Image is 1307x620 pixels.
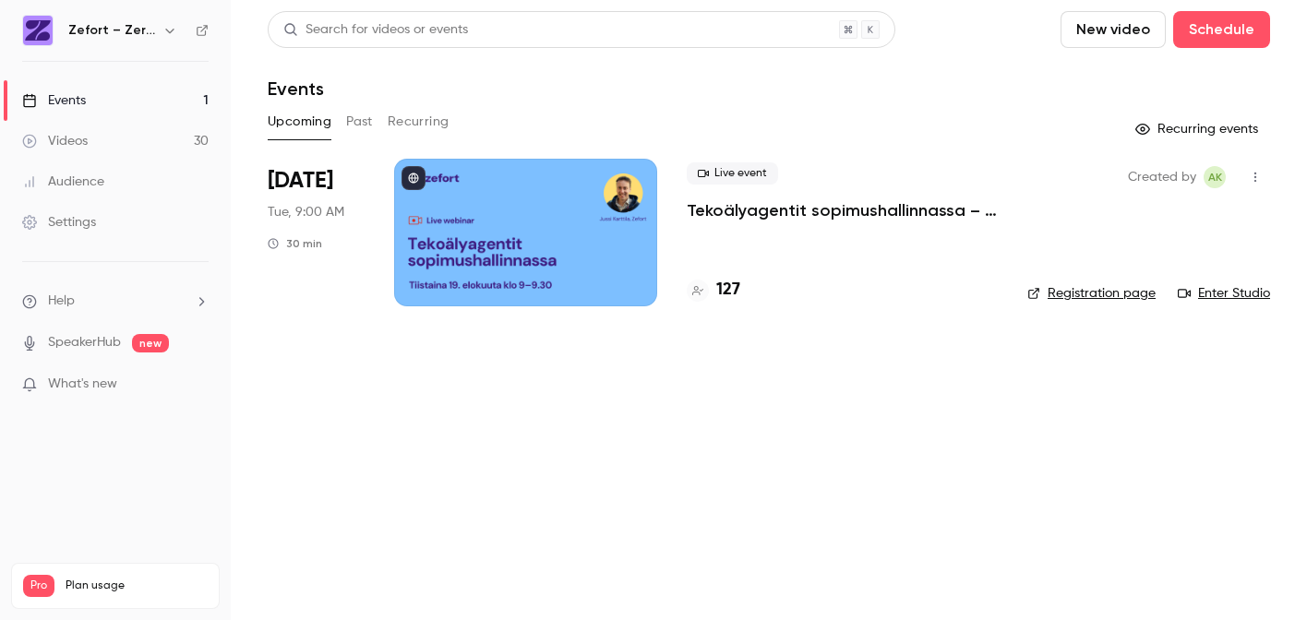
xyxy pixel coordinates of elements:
h6: Zefort – Zero-Effort Contract Management [68,21,155,40]
button: Recurring [388,107,450,137]
span: AK [1208,166,1222,188]
a: Enter Studio [1178,284,1270,303]
div: Audience [22,173,104,191]
button: Schedule [1173,11,1270,48]
a: SpeakerHub [48,333,121,352]
div: Search for videos or events [283,20,468,40]
span: new [132,334,169,352]
button: Recurring events [1127,114,1270,144]
div: 30 min [268,236,322,251]
span: [DATE] [268,166,333,196]
span: Created by [1128,166,1196,188]
h1: Events [268,77,324,100]
a: 127 [687,278,740,303]
h4: 127 [716,278,740,303]
img: Zefort – Zero-Effort Contract Management [23,16,53,45]
div: Videos [22,132,88,150]
span: What's new [48,375,117,394]
iframe: Noticeable Trigger [186,376,209,393]
button: New video [1061,11,1166,48]
span: Live event [687,162,778,185]
div: Events [22,91,86,110]
div: Settings [22,213,96,232]
span: Pro [23,575,54,597]
span: Tue, 9:00 AM [268,203,344,221]
a: Tekoälyagentit sopimushallinnassa – tästä kaikki puhuvat juuri nyt [687,199,998,221]
span: Anna Kauppila [1204,166,1226,188]
li: help-dropdown-opener [22,292,209,311]
span: Help [48,292,75,311]
button: Upcoming [268,107,331,137]
span: Plan usage [66,578,208,593]
div: Aug 19 Tue, 9:00 AM (Europe/Helsinki) [268,159,365,306]
button: Past [346,107,373,137]
a: Registration page [1027,284,1156,303]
